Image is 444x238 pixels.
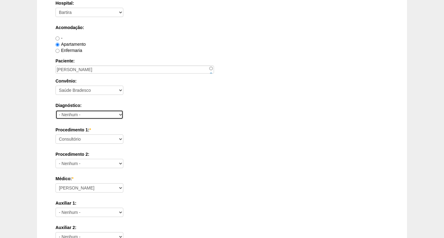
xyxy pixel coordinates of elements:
[55,224,388,231] label: Auxiliar 2:
[55,24,388,31] label: Acomodação:
[55,151,388,157] label: Procedimento 2:
[55,36,60,40] input: -
[55,78,388,84] label: Convênio:
[55,36,63,40] label: -
[55,49,60,53] input: Enfermaria
[55,48,82,53] label: Enfermaria
[55,176,388,182] label: Médico:
[72,176,73,181] span: Este campo é obrigatório.
[55,43,60,47] input: Apartamento
[55,200,388,206] label: Auxiliar 1:
[55,127,388,133] label: Procedimento 1:
[55,58,388,64] label: Paciente:
[55,102,388,108] label: Diagnóstico:
[55,42,86,47] label: Apartamento
[89,127,91,132] span: Este campo é obrigatório.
